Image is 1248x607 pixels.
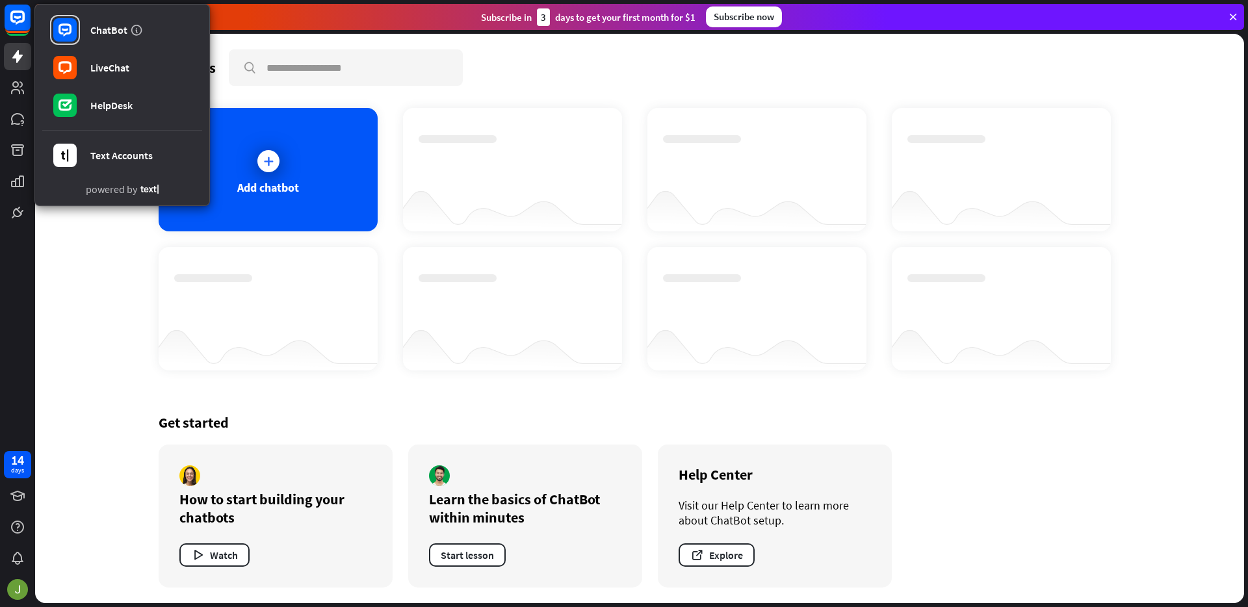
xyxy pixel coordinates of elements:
div: Learn the basics of ChatBot within minutes [429,490,621,526]
img: author [429,465,450,486]
div: Subscribe in days to get your first month for $1 [481,8,695,26]
div: How to start building your chatbots [179,490,372,526]
button: Watch [179,543,250,567]
div: Visit our Help Center to learn more about ChatBot setup. [679,498,871,528]
button: Open LiveChat chat widget [10,5,49,44]
img: author [179,465,200,486]
div: Get started [159,413,1121,432]
div: days [11,466,24,475]
div: 14 [11,454,24,466]
a: 14 days [4,451,31,478]
div: 3 [537,8,550,26]
button: Explore [679,543,755,567]
div: Help Center [679,465,871,484]
div: Add chatbot [237,180,299,195]
button: Start lesson [429,543,506,567]
div: Subscribe now [706,6,782,27]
